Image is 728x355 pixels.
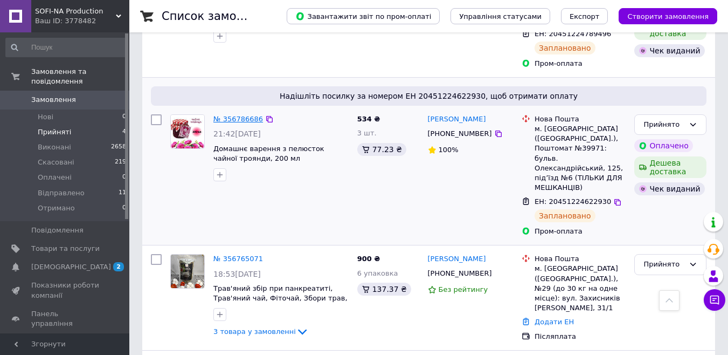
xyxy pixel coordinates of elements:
span: Повідомлення [31,226,84,235]
span: 534 ₴ [357,115,380,123]
div: Нова Пошта [535,254,626,264]
div: Оплачено [634,139,692,152]
span: 18:53[DATE] [213,270,261,278]
div: м. [GEOGRAPHIC_DATA] ([GEOGRAPHIC_DATA].), Поштомат №39971: бульв. Олександрійський, 125, під’їзд... [535,124,626,193]
a: Фото товару [170,114,205,149]
span: 2 [113,262,124,271]
a: [PERSON_NAME] [428,114,486,125]
span: Панель управління [31,309,100,329]
span: 6 упаковка [357,269,398,277]
span: 0 [122,173,126,182]
span: 3 товара у замовленні [213,327,296,336]
img: Фото товару [171,255,204,288]
button: Управління статусами [450,8,550,24]
div: Нова Пошта [535,114,626,124]
span: 21:42[DATE] [213,129,261,138]
div: 77.23 ₴ [357,143,406,156]
button: Завантажити звіт по пром-оплаті [287,8,440,24]
a: Домашнє варення з пелюсток чайної троянди, 200 мл [213,145,324,163]
span: [DEMOGRAPHIC_DATA] [31,262,111,272]
div: [PHONE_NUMBER] [426,127,494,141]
span: Скасовані [38,158,74,167]
span: SOFI-NA Production [35,6,116,16]
a: № 356765071 [213,255,263,263]
span: 0 [122,203,126,213]
div: Пром-оплата [535,227,626,236]
div: Чек виданий [634,44,704,57]
span: Товари та послуги [31,244,100,254]
img: Фото товару [171,115,204,148]
input: Пошук [5,38,127,57]
span: 900 ₴ [357,255,380,263]
span: Замовлення [31,95,76,105]
button: Чат з покупцем [704,289,725,311]
div: 137.37 ₴ [357,283,411,296]
span: Показники роботи компанії [31,281,100,300]
span: Без рейтингу [439,285,488,293]
div: Пром-оплата [535,59,626,69]
span: Нові [38,112,53,122]
button: Експорт [561,8,608,24]
span: Прийняті [38,127,71,137]
span: Створити замовлення [627,12,709,21]
a: № 356786686 [213,115,263,123]
span: 11 [119,188,126,198]
span: 100% [439,146,459,154]
h1: Список замовлень [162,10,271,23]
a: 3 товара у замовленні [213,327,309,336]
span: 0 [122,112,126,122]
button: Створити замовлення [619,8,717,24]
a: Трав'яний збір при панкреатиті, Трав'яний чай, Фіточай, Збори трав, Лікувальний збір, Лікувальний... [213,284,348,323]
span: Завантажити звіт по пром-оплаті [295,11,431,21]
span: Відправлено [38,188,85,198]
div: Ваш ID: 3778482 [35,16,129,26]
div: м. [GEOGRAPHIC_DATA] ([GEOGRAPHIC_DATA].), №29 (до 30 кг на одне місце): вул. Захисників [PERSON_... [535,264,626,313]
span: Виконані [38,142,71,152]
div: Чек виданий [634,182,704,195]
span: 219 [115,158,126,167]
span: Отримано [38,203,75,213]
span: Експорт [570,12,600,21]
div: Прийнято [643,259,684,270]
span: 2658 [111,142,126,152]
span: Надішліть посилку за номером ЕН 20451224622930, щоб отримати оплату [155,91,702,101]
div: [PHONE_NUMBER] [426,267,494,281]
span: ЕН: 20451224789496 [535,30,611,38]
div: Прийнято [643,119,684,131]
a: Створити замовлення [608,12,717,20]
span: Управління статусами [459,12,542,21]
div: Дешева доставка [634,156,706,178]
span: Оплачені [38,173,72,182]
div: Післяплата [535,332,626,342]
a: Фото товару [170,254,205,289]
a: [PERSON_NAME] [428,254,486,264]
a: Додати ЕН [535,318,574,326]
div: Заплановано [535,209,595,222]
span: 4 [122,127,126,137]
span: Замовлення та повідомлення [31,67,129,86]
span: ЕН: 20451224622930 [535,197,611,206]
div: Заплановано [535,42,595,54]
span: 3 шт. [357,129,377,137]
